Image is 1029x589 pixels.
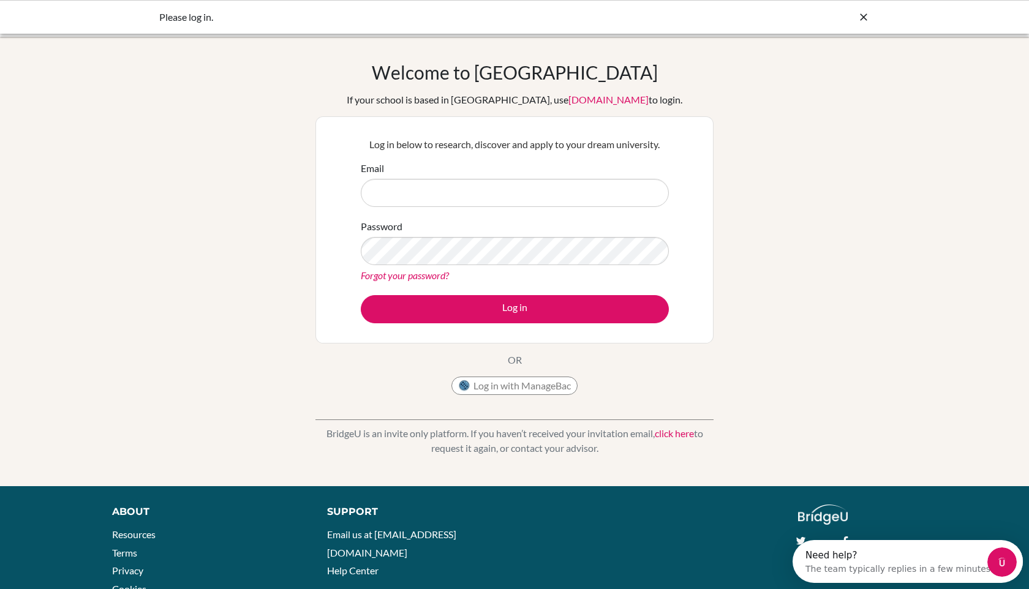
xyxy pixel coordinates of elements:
button: Log in [361,295,669,323]
iframe: Intercom live chat [987,547,1017,577]
p: Log in below to research, discover and apply to your dream university. [361,137,669,152]
p: OR [508,353,522,367]
a: Terms [112,547,137,558]
label: Password [361,219,402,234]
div: If your school is based in [GEOGRAPHIC_DATA], use to login. [347,92,682,107]
div: Open Intercom Messenger [5,5,237,39]
div: Support [327,505,501,519]
a: Email us at [EMAIL_ADDRESS][DOMAIN_NAME] [327,528,456,558]
div: The team typically replies in a few minutes. [13,20,201,33]
iframe: Intercom live chat discovery launcher [793,540,1023,583]
button: Log in with ManageBac [451,377,578,395]
a: Privacy [112,565,143,576]
h1: Welcome to [GEOGRAPHIC_DATA] [372,61,658,83]
div: Please log in. [159,10,686,24]
a: Resources [112,528,156,540]
a: [DOMAIN_NAME] [568,94,649,105]
label: Email [361,161,384,176]
p: BridgeU is an invite only platform. If you haven’t received your invitation email, to request it ... [315,426,714,456]
a: Forgot your password? [361,269,449,281]
div: Need help? [13,10,201,20]
a: Help Center [327,565,379,576]
div: About [112,505,300,519]
img: logo_white@2x-f4f0deed5e89b7ecb1c2cc34c3e3d731f90f0f143d5ea2071677605dd97b5244.png [798,505,848,525]
a: click here [655,427,694,439]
